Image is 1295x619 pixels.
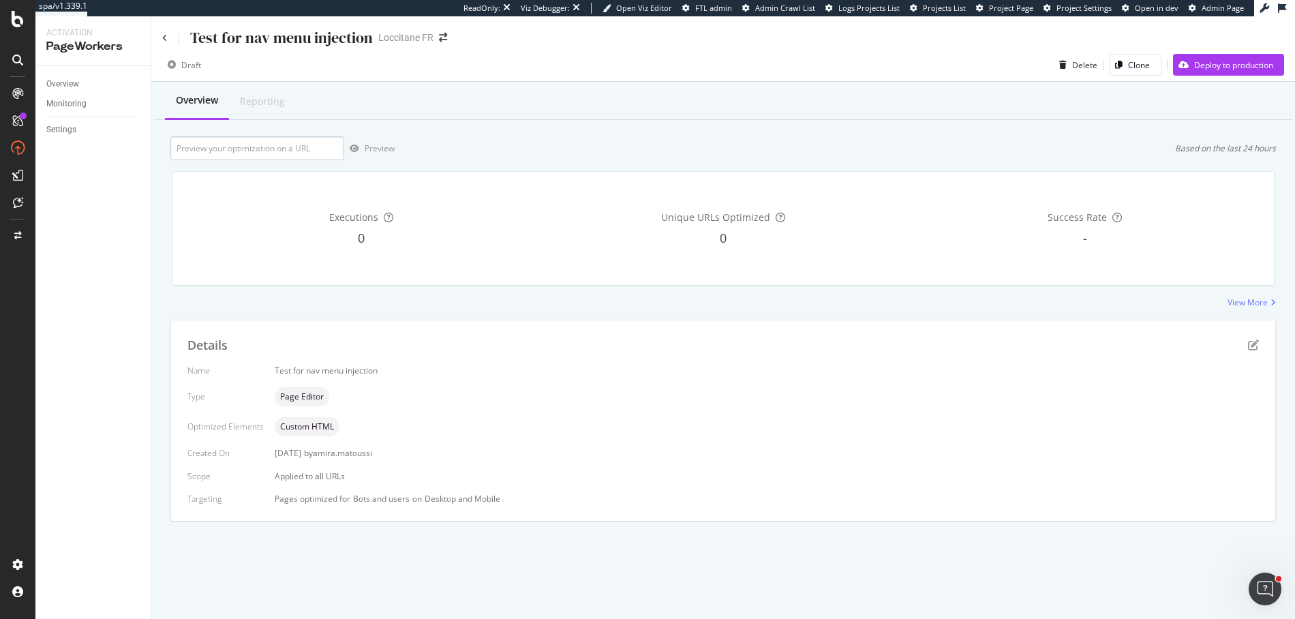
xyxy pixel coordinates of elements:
span: Projects List [923,3,966,13]
div: Overview [176,93,218,107]
a: Projects List [910,3,966,14]
div: Viz Debugger: [521,3,570,14]
span: Open in dev [1135,3,1178,13]
a: FTL admin [682,3,732,14]
span: Page Editor [280,393,324,401]
div: View More [1228,297,1268,308]
div: Settings [46,123,76,137]
div: arrow-right-arrow-left [439,33,447,42]
span: 0 [358,230,365,246]
button: Preview [344,138,395,160]
div: neutral label [275,387,329,406]
div: Pages optimized for on [275,493,1259,504]
div: Preview [365,142,395,154]
span: Admin Crawl List [755,3,815,13]
div: Clone [1128,59,1150,71]
div: Based on the last 24 hours [1175,142,1276,154]
a: View More [1228,297,1276,308]
iframe: Intercom live chat [1249,573,1281,605]
span: - [1083,230,1087,246]
div: [DATE] [275,447,1259,459]
span: Project Settings [1056,3,1112,13]
div: Test for nav menu injection [190,27,373,48]
div: Scope [187,470,264,482]
div: Activation [46,27,140,39]
div: Bots and users [353,493,410,504]
a: Admin Page [1189,3,1244,14]
span: Executions [329,211,378,224]
a: Overview [46,77,141,91]
a: Project Settings [1043,3,1112,14]
div: Reporting [240,95,285,108]
div: Details [187,337,228,354]
a: Monitoring [46,97,141,111]
span: Unique URLs Optimized [661,211,770,224]
span: Custom HTML [280,423,334,431]
a: Settings [46,123,141,137]
div: Delete [1072,59,1097,71]
a: Click to go back [162,34,168,42]
div: Loccitane FR [378,31,433,44]
span: Open Viz Editor [616,3,672,13]
div: Desktop and Mobile [425,493,500,504]
span: Project Page [989,3,1033,13]
span: Success Rate [1048,211,1107,224]
span: 0 [720,230,727,246]
div: neutral label [275,417,339,436]
div: Applied to all URLs [187,365,1259,504]
div: Created On [187,447,264,459]
div: ReadOnly: [463,3,500,14]
div: Test for nav menu injection [275,365,1259,376]
div: PageWorkers [46,39,140,55]
div: by amira.matoussi [304,447,372,459]
a: Project Page [976,3,1033,14]
button: Deploy to production [1173,54,1284,76]
a: Logs Projects List [825,3,900,14]
a: Open Viz Editor [603,3,672,14]
div: Deploy to production [1194,59,1273,71]
div: Overview [46,77,79,91]
a: Open in dev [1122,3,1178,14]
a: Admin Crawl List [742,3,815,14]
button: Clone [1109,54,1161,76]
div: Type [187,391,264,402]
span: Logs Projects List [838,3,900,13]
div: Monitoring [46,97,87,111]
button: Delete [1054,54,1097,76]
input: Preview your optimization on a URL [170,136,344,160]
div: pen-to-square [1248,339,1259,350]
div: Optimized Elements [187,421,264,432]
span: FTL admin [695,3,732,13]
div: Draft [181,59,201,71]
div: Targeting [187,493,264,504]
div: Name [187,365,264,376]
span: Admin Page [1202,3,1244,13]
